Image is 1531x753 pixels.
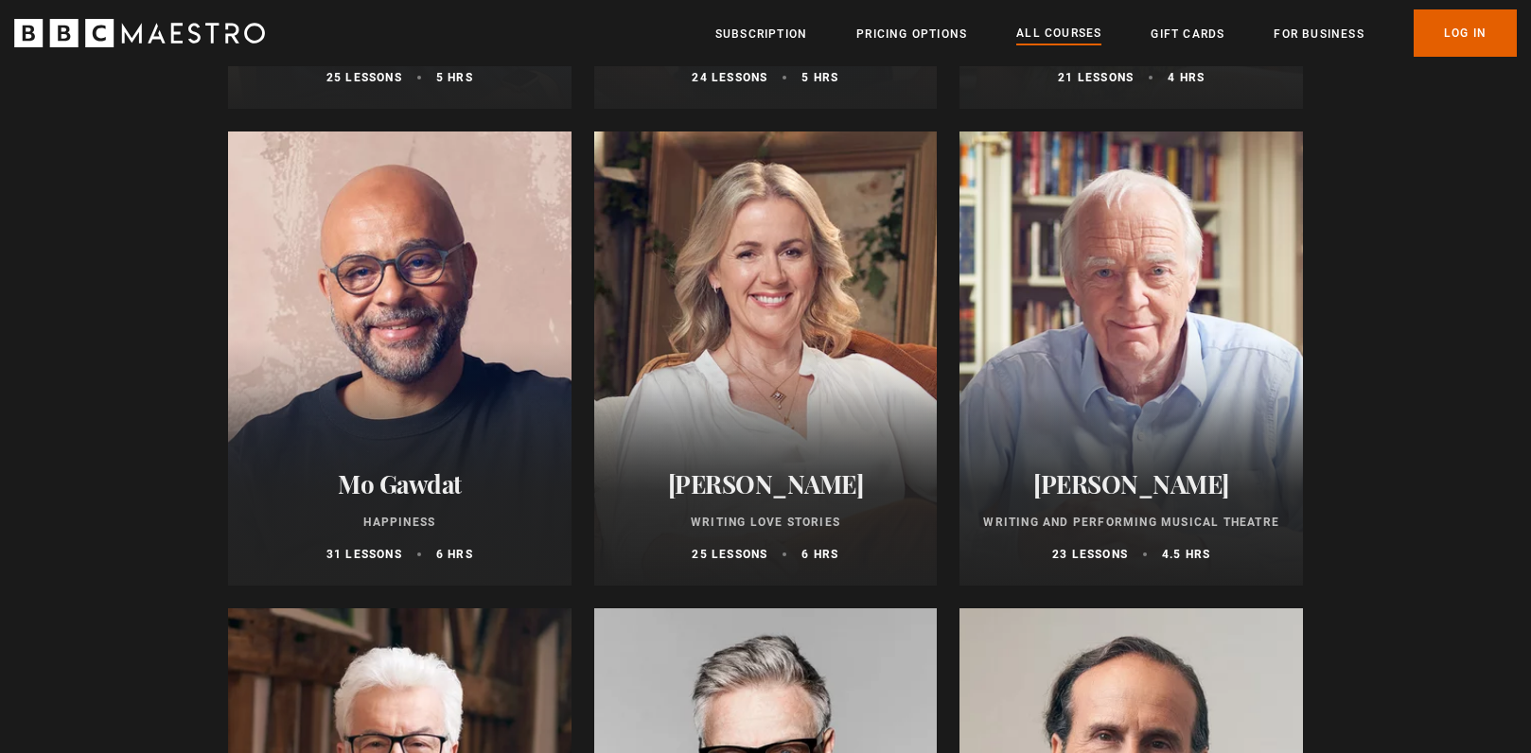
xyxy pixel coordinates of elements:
a: [PERSON_NAME] Writing Love Stories 25 lessons 6 hrs [594,131,938,586]
p: 6 hrs [801,546,838,563]
a: Subscription [715,25,807,44]
p: 21 lessons [1058,69,1134,86]
p: 5 hrs [436,69,473,86]
p: 24 lessons [692,69,767,86]
p: 5 hrs [801,69,838,86]
p: 25 lessons [326,69,402,86]
a: All Courses [1016,24,1101,44]
svg: BBC Maestro [14,19,265,47]
p: Happiness [251,514,549,531]
a: Pricing Options [856,25,967,44]
p: 23 lessons [1052,546,1128,563]
h2: [PERSON_NAME] [982,469,1280,499]
p: 25 lessons [692,546,767,563]
h2: Mo Gawdat [251,469,549,499]
p: 4 hrs [1168,69,1205,86]
p: Writing and Performing Musical Theatre [982,514,1280,531]
a: Gift Cards [1151,25,1224,44]
a: Log In [1414,9,1517,57]
p: 4.5 hrs [1162,546,1210,563]
a: [PERSON_NAME] Writing and Performing Musical Theatre 23 lessons 4.5 hrs [959,131,1303,586]
p: 6 hrs [436,546,473,563]
p: 31 lessons [326,546,402,563]
a: For business [1274,25,1364,44]
nav: Primary [715,9,1517,57]
a: Mo Gawdat Happiness 31 lessons 6 hrs [228,131,572,586]
h2: [PERSON_NAME] [617,469,915,499]
p: Writing Love Stories [617,514,915,531]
